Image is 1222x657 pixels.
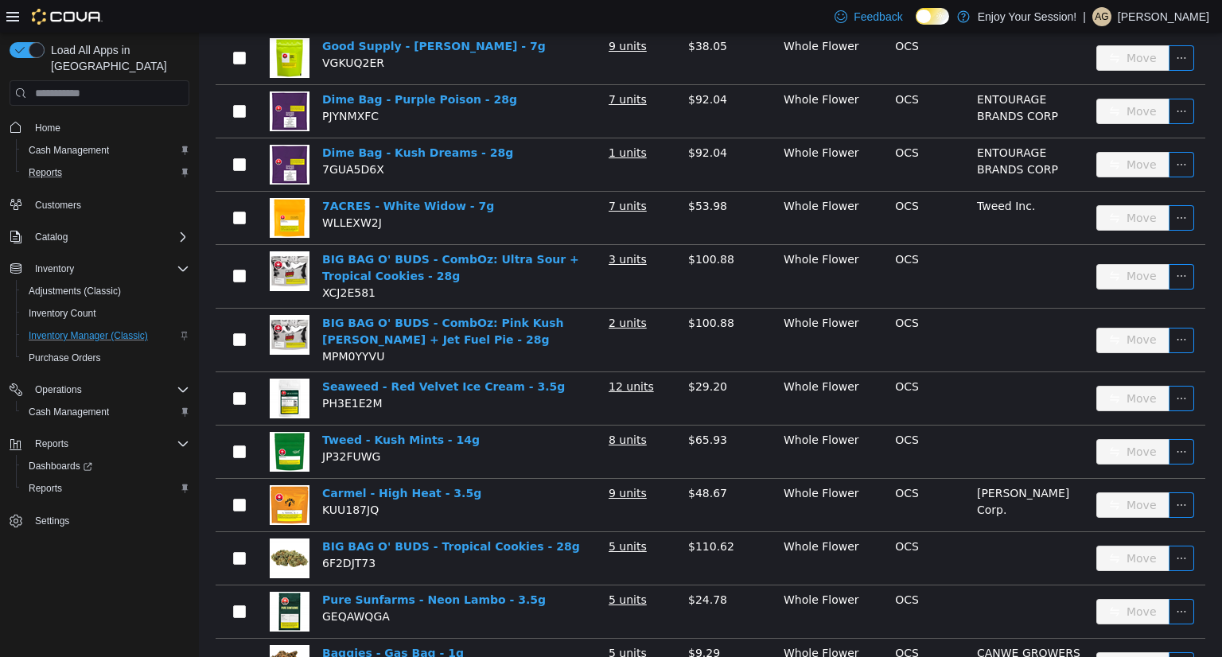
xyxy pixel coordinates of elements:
[29,227,189,247] span: Catalog
[123,24,185,37] span: VGKUQ2ER
[71,165,111,205] img: 7ACRES - White Widow - 7g hero shot
[696,167,720,180] span: OCS
[970,66,995,91] button: icon: ellipsis
[578,52,690,106] td: Whole Flower
[1118,7,1209,26] p: [PERSON_NAME]
[22,348,189,367] span: Purchase Orders
[32,9,103,25] img: Cova
[970,406,995,432] button: icon: ellipsis
[35,122,60,134] span: Home
[29,511,189,531] span: Settings
[970,173,995,198] button: icon: ellipsis
[22,282,189,301] span: Adjustments (Classic)
[696,348,720,360] span: OCS
[123,77,180,90] span: PJYNMXFC
[3,226,196,248] button: Catalog
[71,282,111,322] img: BIG BAG O' BUDS - CombOz: Pink Kush Mintz + Jet Fuel Pie - 28g hero shot
[29,406,109,418] span: Cash Management
[45,42,189,74] span: Load All Apps in [GEOGRAPHIC_DATA]
[410,348,455,360] u: 12 units
[696,614,720,627] span: OCS
[578,500,690,553] td: Whole Flower
[22,479,189,498] span: Reports
[897,353,971,379] button: icon: swapMove
[123,348,366,360] a: Seaweed - Red Velvet Ice Cream - 3.5g
[123,254,177,266] span: XCJ2E581
[16,455,196,477] a: Dashboards
[970,353,995,379] button: icon: ellipsis
[970,566,995,592] button: icon: ellipsis
[897,173,971,198] button: icon: swapMove
[489,284,535,297] span: $100.88
[489,7,528,20] span: $38.05
[123,418,181,430] span: JP32FUWG
[696,401,720,414] span: OCS
[1083,7,1086,26] p: |
[696,507,720,520] span: OCS
[71,59,111,99] img: Dime Bag - Purple Poison - 28g hero shot
[123,454,282,467] a: Carmel - High Heat - 3.5g
[29,117,189,137] span: Home
[22,326,154,345] a: Inventory Manager (Classic)
[71,559,111,599] img: Pure Sunfarms - Neon Lambo - 3.5g hero shot
[778,614,881,643] span: CANWE GROWERS INC.
[3,258,196,280] button: Inventory
[970,513,995,538] button: icon: ellipsis
[978,7,1077,26] p: Enjoy Your Session!
[22,457,99,476] a: Dashboards
[22,402,115,422] a: Cash Management
[123,577,191,590] span: GEQAWQGA
[16,347,196,369] button: Purchase Orders
[123,561,347,573] a: Pure Sunfarms - Neon Lambo - 3.5g
[410,614,448,627] u: 5 units
[22,304,189,323] span: Inventory Count
[29,460,92,472] span: Dashboards
[696,220,720,233] span: OCS
[410,561,448,573] u: 5 units
[696,114,720,126] span: OCS
[578,553,690,606] td: Whole Flower
[29,285,121,297] span: Adjustments (Classic)
[16,477,196,500] button: Reports
[123,471,180,484] span: KUU187JQ
[123,317,185,330] span: MPM0YYVU
[29,259,189,278] span: Inventory
[123,614,265,627] a: Baggies - Gas Bag - 1g
[3,379,196,401] button: Operations
[71,453,111,492] img: Carmel - High Heat - 3.5g hero shot
[897,460,971,485] button: icon: swapMove
[71,112,111,152] img: Dime Bag - Kush Dreams - 28g hero shot
[123,60,318,73] a: Dime Bag - Purple Poison - 28g
[696,284,720,297] span: OCS
[71,346,111,386] img: Seaweed - Red Velvet Ice Cream - 3.5g hero shot
[970,620,995,645] button: icon: ellipsis
[16,325,196,347] button: Inventory Manager (Classic)
[410,507,448,520] u: 5 units
[123,114,314,126] a: Dime Bag - Kush Dreams - 28g
[16,139,196,161] button: Cash Management
[696,7,720,20] span: OCS
[696,561,720,573] span: OCS
[29,434,189,453] span: Reports
[778,114,859,143] span: ENTOURAGE BRANDS CORP
[489,561,528,573] span: $24.78
[410,60,448,73] u: 7 units
[578,276,690,340] td: Whole Flower
[22,141,189,160] span: Cash Management
[410,401,448,414] u: 8 units
[35,231,68,243] span: Catalog
[897,66,971,91] button: icon: swapMove
[970,295,995,321] button: icon: ellipsis
[578,446,690,500] td: Whole Flower
[1095,7,1108,26] span: AG
[489,454,528,467] span: $48.67
[16,161,196,184] button: Reports
[970,231,995,257] button: icon: ellipsis
[410,7,448,20] u: 9 units
[29,434,75,453] button: Reports
[778,60,859,90] span: ENTOURAGE BRANDS CORP
[489,60,528,73] span: $92.04
[123,364,183,377] span: PH3E1E2M
[578,106,690,159] td: Whole Flower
